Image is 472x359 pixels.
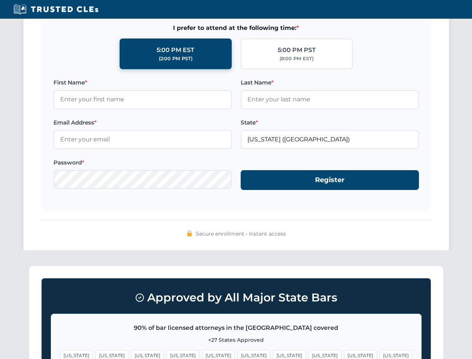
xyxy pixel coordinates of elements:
[53,23,419,33] span: I prefer to attend at the following time:
[53,158,232,167] label: Password
[60,336,412,344] p: +27 States Approved
[53,78,232,87] label: First Name
[157,45,194,55] div: 5:00 PM EST
[53,118,232,127] label: Email Address
[241,130,419,149] input: Florida (FL)
[186,230,192,236] img: 🔒
[159,55,192,62] div: (2:00 PM PST)
[11,4,101,15] img: Trusted CLEs
[241,170,419,190] button: Register
[241,78,419,87] label: Last Name
[241,90,419,109] input: Enter your last name
[241,118,419,127] label: State
[278,45,316,55] div: 5:00 PM PST
[196,230,286,238] span: Secure enrollment • Instant access
[280,55,314,62] div: (8:00 PM EST)
[51,288,422,308] h3: Approved by All Major State Bars
[53,130,232,149] input: Enter your email
[53,90,232,109] input: Enter your first name
[60,323,412,333] p: 90% of bar licensed attorneys in the [GEOGRAPHIC_DATA] covered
